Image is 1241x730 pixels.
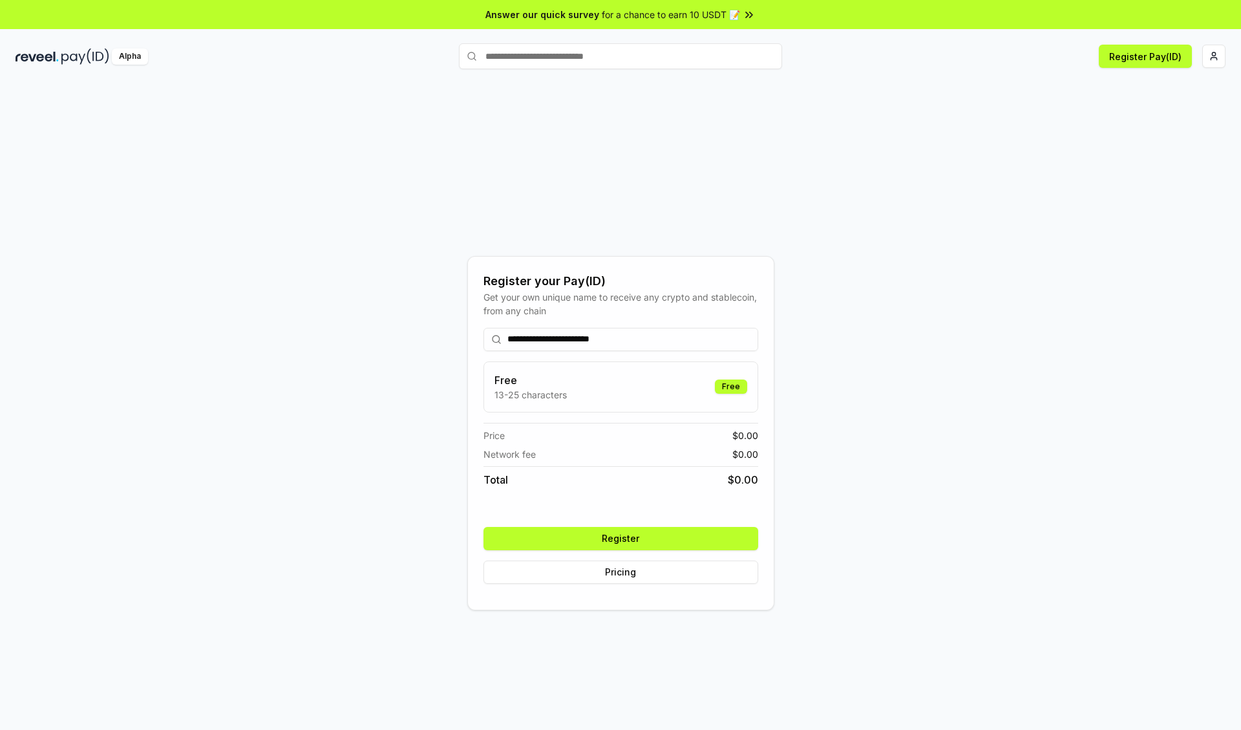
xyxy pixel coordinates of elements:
[483,447,536,461] span: Network fee
[483,472,508,488] span: Total
[494,388,567,402] p: 13-25 characters
[732,447,758,461] span: $ 0.00
[715,380,747,394] div: Free
[602,8,740,21] span: for a chance to earn 10 USDT 📝
[483,429,505,442] span: Price
[485,8,599,21] span: Answer our quick survey
[494,372,567,388] h3: Free
[483,272,758,290] div: Register your Pay(ID)
[483,527,758,550] button: Register
[1099,45,1192,68] button: Register Pay(ID)
[61,48,109,65] img: pay_id
[483,290,758,317] div: Get your own unique name to receive any crypto and stablecoin, from any chain
[16,48,59,65] img: reveel_dark
[732,429,758,442] span: $ 0.00
[483,561,758,584] button: Pricing
[112,48,148,65] div: Alpha
[728,472,758,488] span: $ 0.00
